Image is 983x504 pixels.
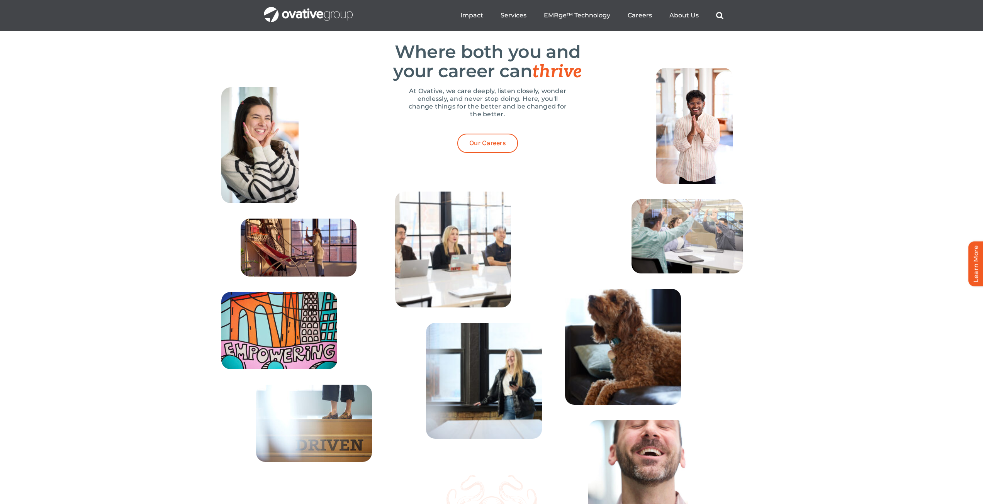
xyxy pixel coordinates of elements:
[395,192,511,307] img: Home – Careers 5
[221,292,337,369] img: Home – Careers 2
[460,3,723,28] nav: Menu
[457,134,518,153] a: Our Careers
[532,61,582,83] span: thrive
[565,289,681,405] img: ogiee
[632,199,743,273] img: Home – Careers 4
[544,12,610,19] a: EMRge™ Technology
[716,12,723,19] a: Search
[407,87,569,118] p: At Ovative, we care deeply, listen closely, wonder endlessly, and never stop doing. Here, you'll ...
[221,87,299,203] img: Home – Careers 9
[669,12,699,19] a: About Us
[469,139,506,147] span: Our Careers
[460,12,483,19] a: Impact
[264,6,353,14] a: OG_Full_horizontal_WHT
[426,323,542,439] img: Home – Careers 6
[241,219,357,277] img: Home – Careers 1
[501,12,526,19] a: Services
[628,12,652,19] a: Careers
[256,385,372,462] img: Home – Careers 3
[656,68,733,184] img: Home – Careers 10
[252,42,723,81] h2: Where both you and your career can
